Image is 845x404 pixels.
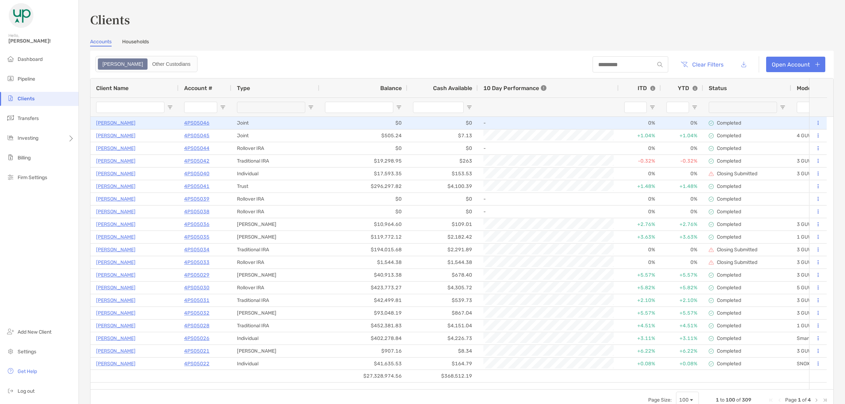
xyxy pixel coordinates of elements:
p: 4PS05022 [184,359,209,368]
img: closing submitted icon [709,247,714,252]
span: Add New Client [18,329,51,335]
div: $1,544.38 [319,256,407,269]
img: Zoe Logo [8,3,34,28]
p: Closing Submitted [717,171,757,177]
p: Completed [717,120,741,126]
a: [PERSON_NAME] [96,220,136,229]
div: $194,015.68 [319,244,407,256]
input: Cash Available Filter Input [413,102,464,113]
div: $0 [407,206,478,218]
div: $17,593.35 [319,168,407,180]
div: Traditional IRA [231,244,319,256]
div: Other Custodians [148,59,194,69]
div: Traditional IRA [231,320,319,332]
img: dashboard icon [6,55,15,63]
div: $4,100.39 [407,180,478,192]
div: Traditional IRA [231,294,319,307]
div: +2.76% [619,218,661,231]
div: $867.04 [407,307,478,319]
img: complete icon [709,184,714,189]
div: Rollover IRA [231,193,319,205]
a: 4PS05041 [184,182,209,191]
div: -0.32% [619,155,661,167]
img: transfers icon [6,114,15,122]
div: 0% [661,206,703,218]
img: clients icon [6,94,15,102]
p: Completed [717,221,741,227]
div: - [483,143,613,154]
a: [PERSON_NAME] [96,245,136,254]
div: +5.57% [619,269,661,281]
a: [PERSON_NAME] [96,131,136,140]
div: $119,772.12 [319,231,407,243]
span: Transfers [18,115,39,121]
button: Open Filter Menu [220,105,226,110]
button: Open Filter Menu [467,105,472,110]
p: [PERSON_NAME] [96,182,136,191]
a: [PERSON_NAME] [96,207,136,216]
div: +6.22% [619,345,661,357]
img: investing icon [6,133,15,142]
a: 4PS05021 [184,347,209,355]
p: Completed [717,209,741,215]
img: complete icon [709,235,714,240]
img: complete icon [709,222,714,227]
div: Joint [231,130,319,142]
p: 4PS05026 [184,334,209,343]
div: +5.82% [661,282,703,294]
a: [PERSON_NAME] [96,157,136,165]
span: Dashboard [18,56,43,62]
div: [PERSON_NAME] [231,345,319,357]
p: 4PS05030 [184,283,209,292]
p: [PERSON_NAME] [96,296,136,305]
p: [PERSON_NAME] [96,283,136,292]
img: get-help icon [6,367,15,375]
div: +0.08% [619,358,661,370]
div: $4,305.72 [407,282,478,294]
a: 4PS05028 [184,321,209,330]
p: 4PS05044 [184,144,209,153]
img: complete icon [709,361,714,366]
a: Accounts [90,39,112,46]
img: settings icon [6,347,15,355]
div: $2,291.89 [407,244,478,256]
span: Billing [18,155,31,161]
img: complete icon [709,209,714,214]
span: Pipeline [18,76,35,82]
div: Individual [231,168,319,180]
div: 0% [619,142,661,154]
img: complete icon [709,159,714,164]
a: 4PS05029 [184,271,209,279]
div: $19,298.95 [319,155,407,167]
span: Get Help [18,368,37,374]
div: [PERSON_NAME] [231,307,319,319]
img: complete icon [709,349,714,354]
img: input icon [657,62,663,67]
a: 4PS05035 [184,233,209,241]
div: 10 Day Performance [483,78,546,97]
p: 4PS05034 [184,245,209,254]
a: [PERSON_NAME] [96,195,136,203]
p: 4PS05046 [184,119,209,127]
div: $678.40 [407,269,478,281]
a: 4PS05033 [184,258,209,267]
div: 0% [661,117,703,129]
p: [PERSON_NAME] [96,334,136,343]
p: Completed [717,310,741,316]
a: Households [122,39,149,46]
div: $0 [319,117,407,129]
div: Last Page [822,397,828,403]
div: $109.01 [407,218,478,231]
span: Account # [184,85,212,91]
p: 4PS05040 [184,169,209,178]
div: Individual [231,332,319,345]
div: 0% [661,168,703,180]
div: Next Page [814,397,819,403]
img: complete icon [709,121,714,126]
img: billing icon [6,153,15,162]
